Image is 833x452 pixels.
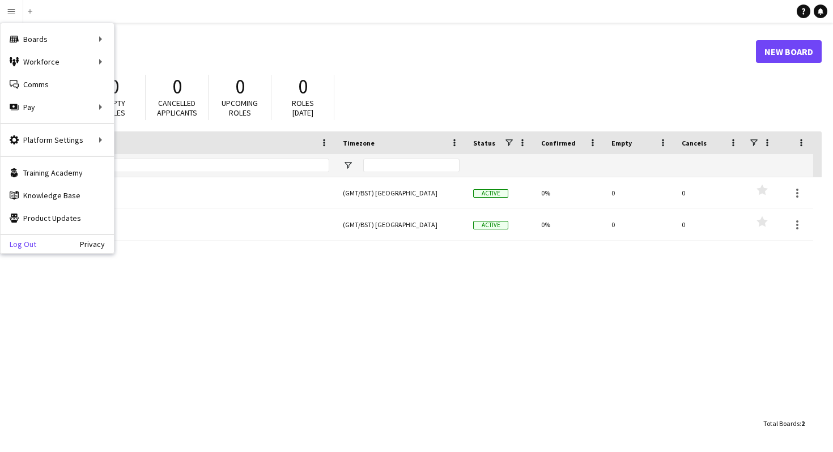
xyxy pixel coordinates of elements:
[763,412,805,434] div: :
[47,159,329,172] input: Board name Filter Input
[235,74,245,99] span: 0
[1,207,114,229] a: Product Updates
[801,419,805,428] span: 2
[1,240,36,249] a: Log Out
[473,221,508,229] span: Active
[763,419,800,428] span: Total Boards
[1,96,114,118] div: Pay
[1,184,114,207] a: Knowledge Base
[172,74,182,99] span: 0
[541,139,576,147] span: Confirmed
[20,43,756,60] h1: Boards
[292,98,314,118] span: Roles [DATE]
[611,139,632,147] span: Empty
[675,177,745,208] div: 0
[534,209,605,240] div: 0%
[343,139,375,147] span: Timezone
[363,159,460,172] input: Timezone Filter Input
[1,28,114,50] div: Boards
[27,209,329,241] a: New Board
[605,177,675,208] div: 0
[336,177,466,208] div: (GMT/BST) [GEOGRAPHIC_DATA]
[336,209,466,240] div: (GMT/BST) [GEOGRAPHIC_DATA]
[1,73,114,96] a: Comms
[1,50,114,73] div: Workforce
[473,189,508,198] span: Active
[682,139,707,147] span: Cancels
[675,209,745,240] div: 0
[756,40,822,63] a: New Board
[80,240,114,249] a: Privacy
[298,74,308,99] span: 0
[222,98,258,118] span: Upcoming roles
[27,177,329,209] a: Ad Hoc Jobs
[605,209,675,240] div: 0
[343,160,353,170] button: Open Filter Menu
[534,177,605,208] div: 0%
[157,98,197,118] span: Cancelled applicants
[1,129,114,151] div: Platform Settings
[1,161,114,184] a: Training Academy
[473,139,495,147] span: Status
